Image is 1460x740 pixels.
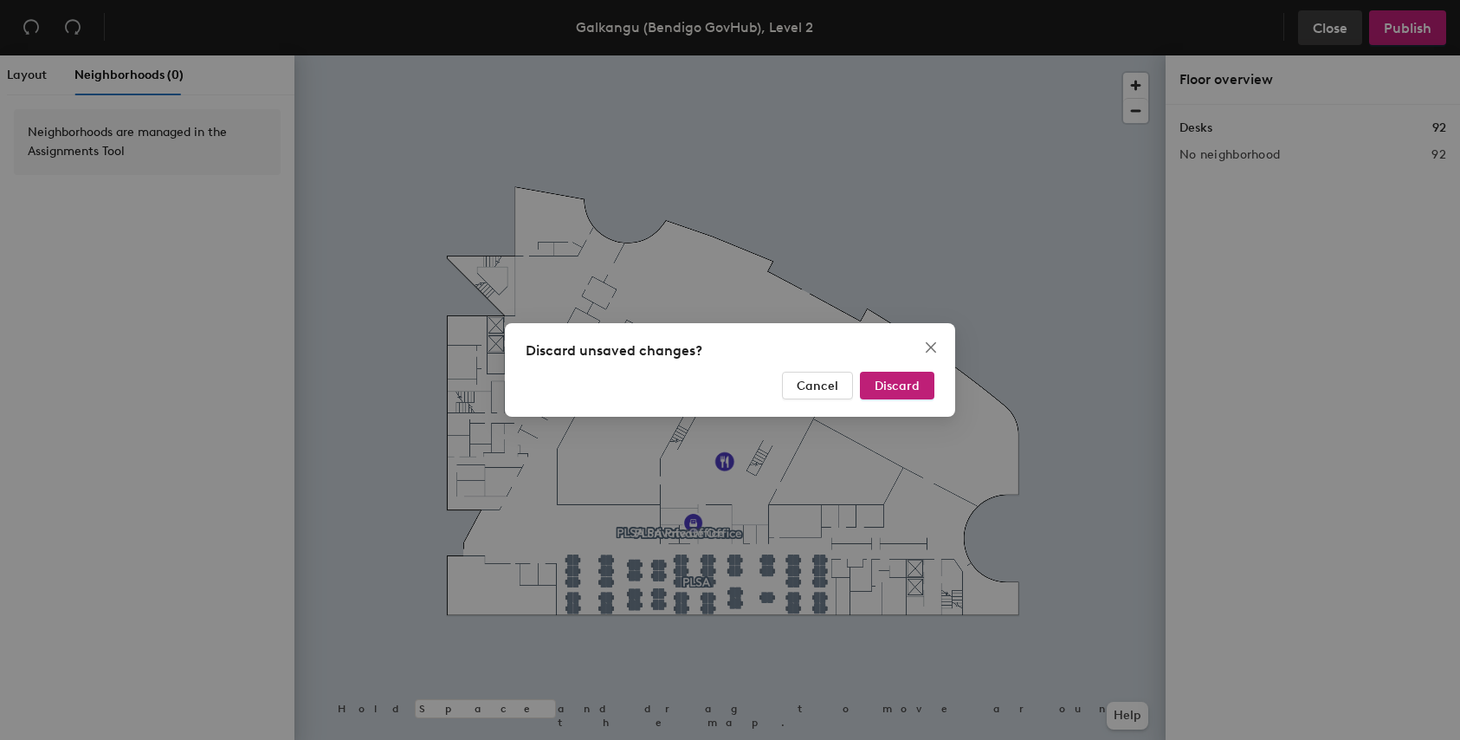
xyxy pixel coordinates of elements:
button: Close [917,334,945,361]
span: Discard [875,379,920,393]
button: Cancel [782,372,853,399]
span: close [924,341,938,354]
div: Discard unsaved changes? [526,341,934,361]
button: Discard [860,372,934,399]
span: Close [917,341,945,354]
span: Cancel [797,379,838,393]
